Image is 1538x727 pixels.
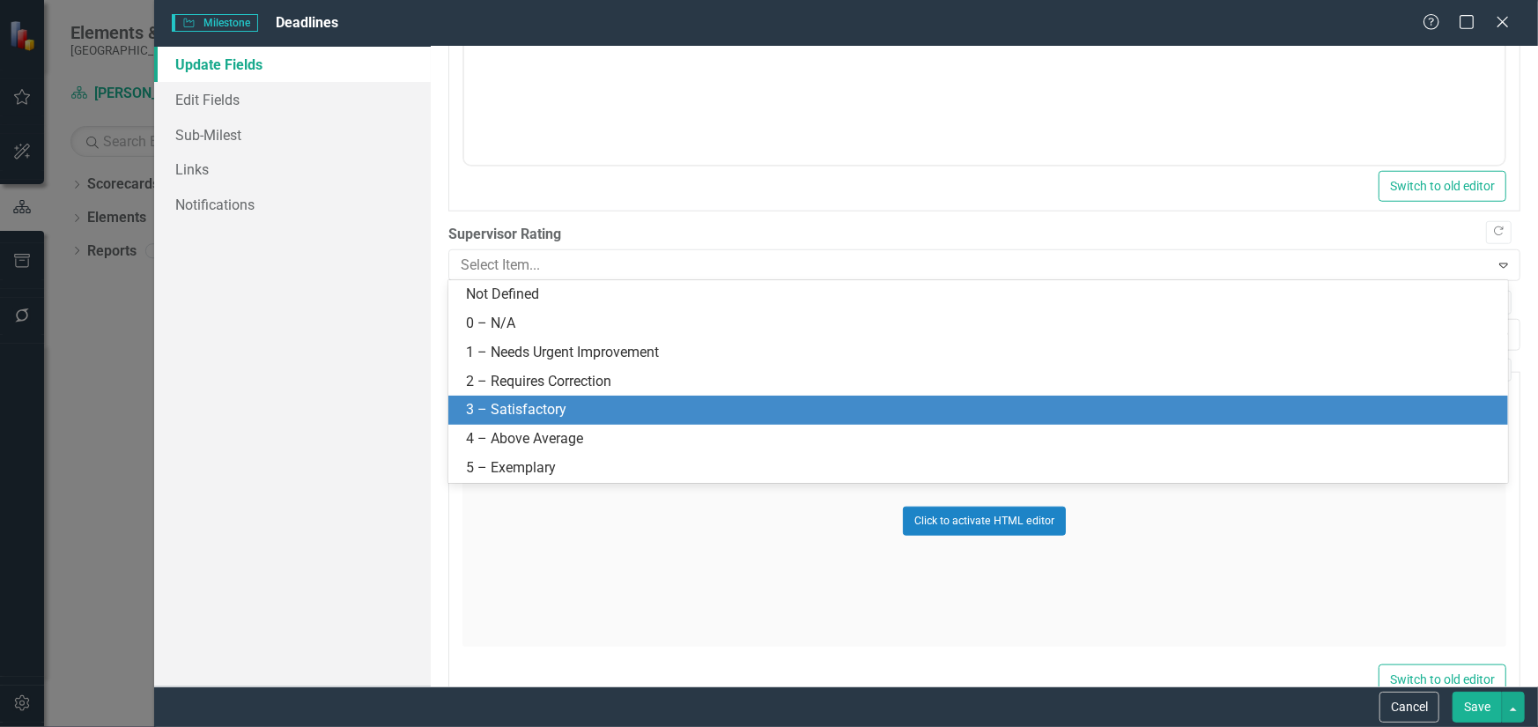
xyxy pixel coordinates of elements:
button: Save [1453,692,1502,723]
button: Click to activate HTML editor [903,507,1066,535]
a: Links [154,152,431,187]
button: Cancel [1379,692,1439,723]
div: 3 – Satisfactory [466,400,1497,420]
div: Not Defined [466,285,1497,305]
button: Switch to old editor [1379,664,1506,695]
a: Update Fields [154,47,431,82]
div: 0 – N/A [466,314,1497,334]
span: Deadlines [276,14,338,31]
a: Notifications [154,187,431,222]
div: 2 – Requires Correction [466,372,1497,392]
button: Switch to old editor [1379,171,1506,202]
div: 4 – Above Average [466,429,1497,449]
a: Edit Fields [154,82,431,117]
span: Milestone [172,14,258,32]
div: 1 – Needs Urgent Improvement [466,343,1497,363]
div: 5 – Exemplary [466,458,1497,478]
a: Sub-Milest [154,117,431,152]
label: Supervisor Rating [448,225,1520,245]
